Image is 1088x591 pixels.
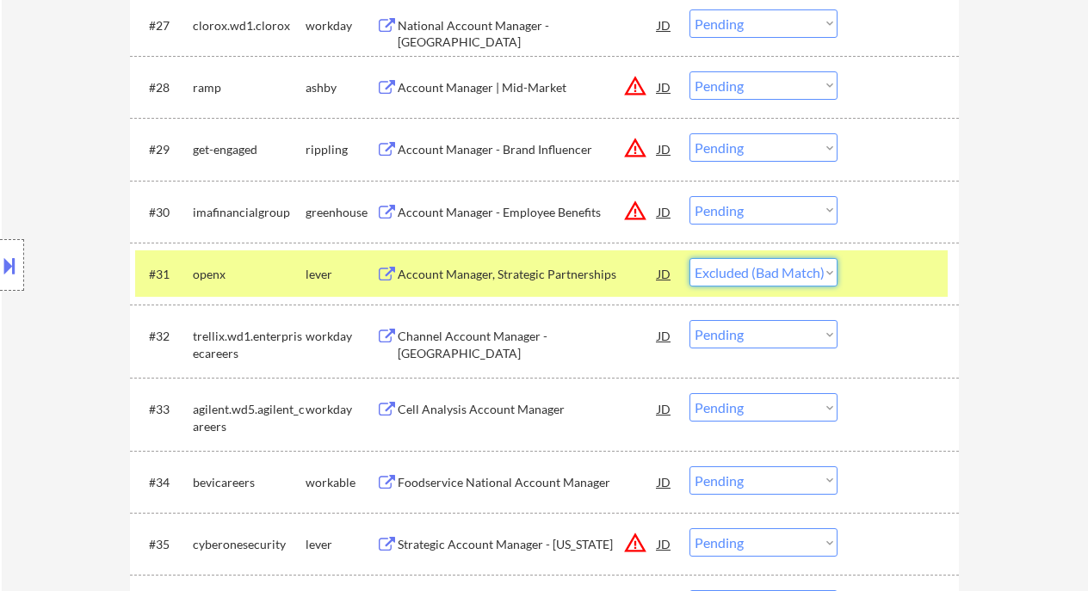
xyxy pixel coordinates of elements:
div: JD [656,196,673,227]
div: JD [656,258,673,289]
div: workday [306,401,376,418]
div: lever [306,536,376,553]
div: JD [656,393,673,424]
div: #34 [149,474,179,491]
div: rippling [306,141,376,158]
div: bevicareers [193,474,306,491]
button: warning_amber [623,531,647,555]
div: workable [306,474,376,491]
div: Strategic Account Manager - [US_STATE] [398,536,658,553]
div: Account Manager, Strategic Partnerships [398,266,658,283]
div: JD [656,9,673,40]
div: clorox.wd1.clorox [193,17,306,34]
div: cyberonesecurity [193,536,306,553]
div: lever [306,266,376,283]
div: workday [306,17,376,34]
div: JD [656,71,673,102]
div: Account Manager - Brand Influencer [398,141,658,158]
button: warning_amber [623,199,647,223]
button: warning_amber [623,136,647,160]
div: Account Manager | Mid-Market [398,79,658,96]
div: ramp [193,79,306,96]
div: Channel Account Manager - [GEOGRAPHIC_DATA] [398,328,658,361]
button: warning_amber [623,74,647,98]
div: National Account Manager - [GEOGRAPHIC_DATA] [398,17,658,51]
div: Foodservice National Account Manager [398,474,658,491]
div: #27 [149,17,179,34]
div: Cell Analysis Account Manager [398,401,658,418]
div: workday [306,328,376,345]
div: JD [656,133,673,164]
div: Account Manager - Employee Benefits [398,204,658,221]
div: JD [656,320,673,351]
div: ashby [306,79,376,96]
div: #28 [149,79,179,96]
div: JD [656,528,673,559]
div: greenhouse [306,204,376,221]
div: #35 [149,536,179,553]
div: JD [656,466,673,497]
